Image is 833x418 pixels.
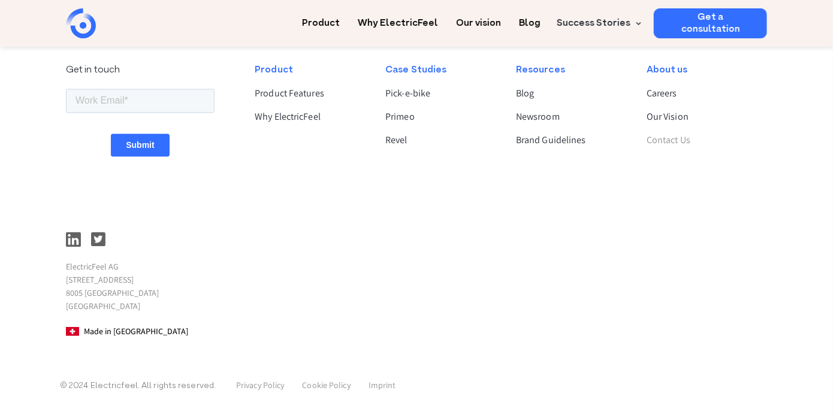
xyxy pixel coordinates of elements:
div: About us [647,63,757,78]
a: Cookie Policy [303,380,351,391]
div: Success Stories [557,16,630,31]
a: Why ElectricFeel [358,8,438,31]
a: Revel [385,134,496,148]
a: Get a consultation [654,8,767,38]
a: Why ElectricFeel [255,110,365,125]
a: home [66,8,162,38]
iframe: Chatbot [754,339,816,401]
a: Contact Us [647,134,757,148]
a: Privacy Policy [236,380,284,391]
a: Careers [647,87,757,101]
a: Our Vision [647,110,757,125]
a: Pick-e-bike [385,87,496,101]
a: Blog [519,8,541,31]
a: Brand Guidelines [516,134,626,148]
div: Case Studies [385,63,496,78]
p: © 2024 Electricfeel. All rights reserved. [60,380,216,394]
p: ElectricFeel AG [STREET_ADDRESS] 8005 [GEOGRAPHIC_DATA] [GEOGRAPHIC_DATA] [66,261,215,313]
a: Product [302,8,340,31]
div: Success Stories [550,8,645,38]
a: Imprint [369,380,396,391]
p: Made in [GEOGRAPHIC_DATA] [66,325,215,338]
div: Get in touch [66,63,215,78]
iframe: Form 1 [66,87,215,219]
div: Product [255,63,365,78]
div: Resources [516,63,626,78]
a: Primeo [385,110,496,125]
a: Blog [516,87,626,101]
a: Product Features [255,87,365,101]
a: Our vision [456,8,501,31]
a: Newsroom [516,110,626,125]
